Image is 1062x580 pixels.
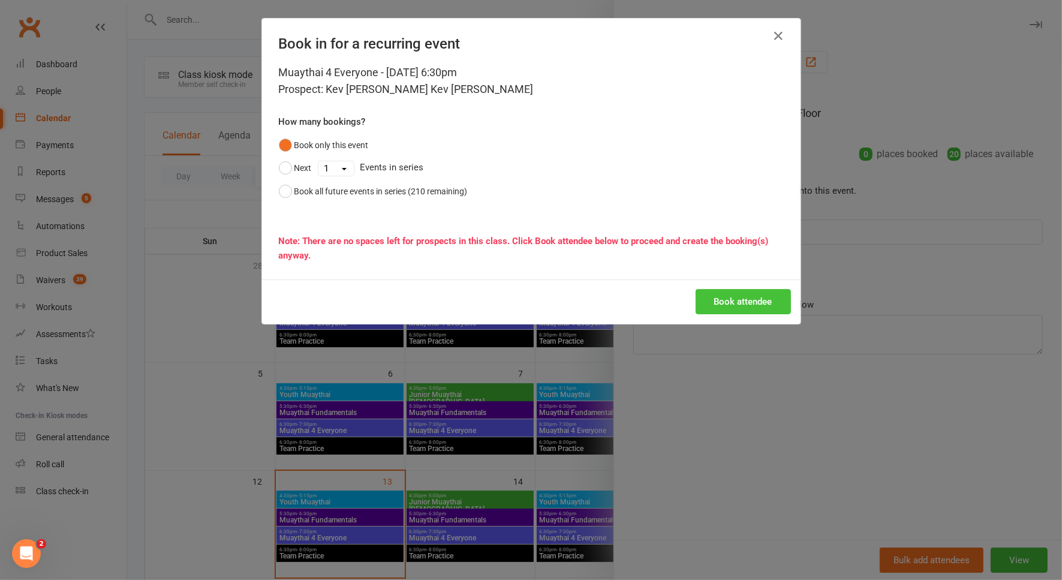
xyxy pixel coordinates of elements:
[37,539,46,549] span: 2
[279,157,312,179] button: Next
[279,234,784,263] div: Note: There are no spaces left for prospects in this class. Click Book attendee below to proceed ...
[12,539,41,568] iframe: Intercom live chat
[279,134,369,157] button: Book only this event
[279,35,784,52] h4: Book in for a recurring event
[279,180,468,203] button: Book all future events in series (210 remaining)
[279,64,784,98] div: Muaythai 4 Everyone - [DATE] 6:30pm Prospect: Kev [PERSON_NAME] Kev [PERSON_NAME]
[769,26,789,46] button: Close
[279,157,784,179] div: Events in series
[279,115,366,129] label: How many bookings?
[696,289,791,314] button: Book attendee
[294,185,468,198] div: Book all future events in series (210 remaining)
